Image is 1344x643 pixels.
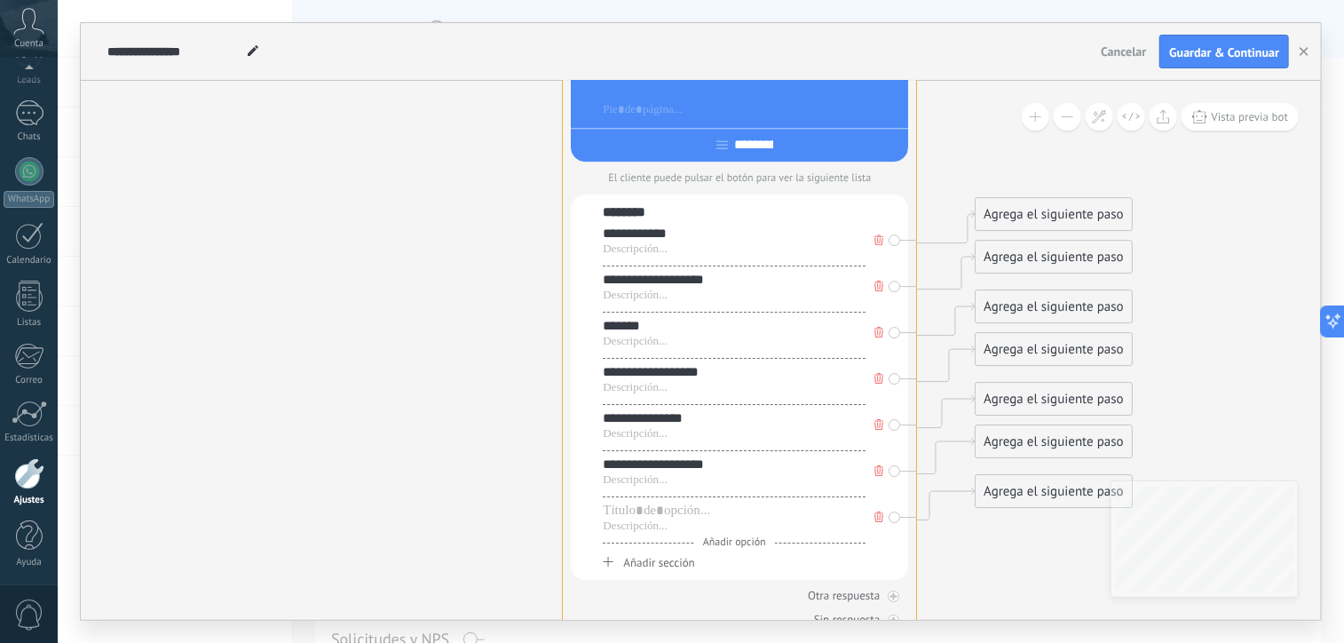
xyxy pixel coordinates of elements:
[976,292,1131,321] div: Agrega el siguiente paso
[976,335,1131,364] div: Agrega el siguiente paso
[976,242,1131,272] div: Agrega el siguiente paso
[4,557,55,568] div: Ayuda
[4,317,55,329] div: Listas
[1159,35,1289,68] button: Guardar & Continuar
[4,131,55,143] div: Chats
[976,427,1131,456] div: Agrega el siguiente paso
[14,38,43,50] span: Cuenta
[623,555,694,570] span: Añadir sección
[571,171,908,185] p: El cliente puede pulsar el botón para ver la siguiente lista
[4,433,55,444] div: Estadísticas
[4,255,55,266] div: Calendario
[4,375,55,386] div: Correo
[694,536,775,549] span: Añadir opción
[1169,46,1279,59] span: Guardar & Continuar
[1182,103,1300,131] button: Vista previa bot
[976,385,1131,414] div: Agrega el siguiente paso
[976,200,1131,229] div: Agrega el siguiente paso
[808,588,880,603] div: Otra respuesta
[4,495,55,506] div: Ajustes
[814,612,880,627] div: Sin respuesta
[976,477,1131,506] div: Agrega el siguiente paso
[1101,44,1146,60] span: Cancelar
[1212,109,1289,124] span: Vista previa bot
[4,191,54,208] div: WhatsApp
[1094,38,1153,65] button: Cancelar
